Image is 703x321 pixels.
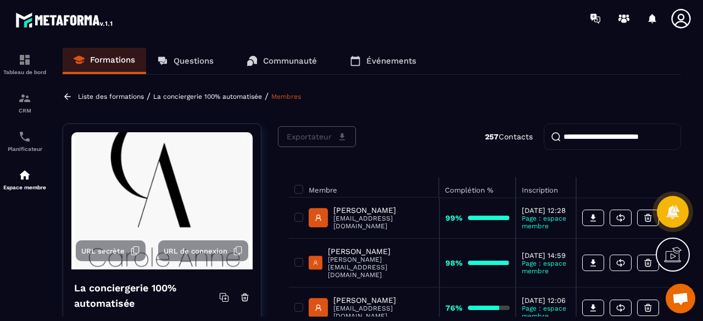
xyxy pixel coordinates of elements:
img: formation [18,92,31,105]
p: [EMAIL_ADDRESS][DOMAIN_NAME] [333,215,433,230]
a: Événements [339,48,427,74]
p: Planificateur [3,146,47,152]
p: Événements [366,56,416,66]
img: automations [18,168,31,182]
span: / [147,91,150,102]
button: URL de connexion [158,240,248,261]
a: Formations [63,48,146,74]
span: URL secrète [81,247,125,255]
p: [EMAIL_ADDRESS][DOMAIN_NAME] [333,305,433,320]
img: formation [18,53,31,66]
p: [PERSON_NAME][EMAIL_ADDRESS][DOMAIN_NAME] [328,256,433,279]
p: [DATE] 14:59 [522,251,570,260]
p: Formations [90,55,135,65]
a: formationformationCRM [3,83,47,122]
a: [PERSON_NAME][PERSON_NAME][EMAIL_ADDRESS][DOMAIN_NAME] [309,247,433,279]
h4: La conciergerie 100% automatisée [74,280,219,311]
p: Contacts [485,132,533,141]
img: logo [15,10,114,30]
p: Espace membre [3,184,47,190]
a: Communauté [236,48,328,74]
th: Inscription [516,177,576,198]
a: La conciergerie 100% automatisée [153,93,262,100]
a: schedulerschedulerPlanificateur [3,122,47,160]
p: [DATE] 12:28 [522,206,570,215]
p: Questions [174,56,214,66]
th: Membre [289,177,439,198]
img: background [71,132,253,269]
strong: 257 [485,132,499,141]
span: URL de connexion [164,247,227,255]
a: Questions [146,48,225,74]
a: [PERSON_NAME][EMAIL_ADDRESS][DOMAIN_NAME] [309,296,433,320]
p: Page : espace membre [522,305,570,320]
img: scheduler [18,130,31,143]
a: Liste des formations [78,93,144,100]
a: Ouvrir le chat [666,284,695,313]
a: [PERSON_NAME][EMAIL_ADDRESS][DOMAIN_NAME] [309,206,433,230]
p: [DATE] 12:06 [522,296,570,305]
p: [PERSON_NAME] [333,296,433,305]
p: Communauté [263,56,317,66]
th: Complétion % [439,177,516,198]
strong: 98% [445,258,462,267]
strong: 99% [445,213,462,222]
p: [PERSON_NAME] [333,206,433,215]
a: Membres [271,93,301,100]
p: Tableau de bord [3,69,47,75]
p: Page : espace membre [522,260,570,275]
strong: 76% [445,303,462,312]
span: / [265,91,269,102]
p: [PERSON_NAME] [328,247,433,256]
button: URL secrète [76,240,146,261]
a: automationsautomationsEspace membre [3,160,47,199]
p: Page : espace membre [522,215,570,230]
a: formationformationTableau de bord [3,45,47,83]
p: CRM [3,108,47,114]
